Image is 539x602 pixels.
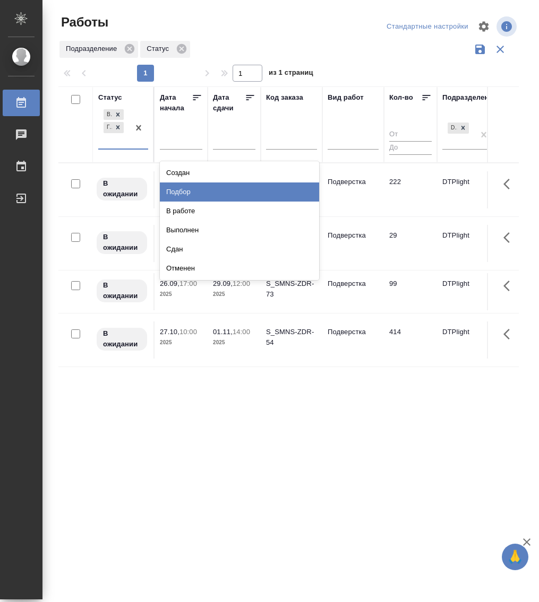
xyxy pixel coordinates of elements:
p: 01.11, [213,328,233,336]
div: Создан [160,163,319,182]
span: Посмотреть информацию [497,16,519,37]
td: DTPlight [437,273,499,310]
p: 2025 [160,337,202,348]
div: Исполнитель назначен, приступать к работе пока рано [96,278,148,303]
p: В ожидании [103,232,141,253]
p: 29.09, [213,280,233,287]
input: От [389,128,432,142]
div: DTPlight [448,123,457,134]
span: из 1 страниц [269,66,313,82]
p: В ожидании [103,178,141,199]
td: DTPlight [437,321,499,359]
div: В работе [160,202,319,221]
input: До [389,141,432,154]
div: Подразделение [59,41,138,58]
div: Дата сдачи [213,92,245,114]
div: Статус [140,41,190,58]
div: Готов к работе [104,122,112,133]
div: В ожидании, Готов к работе [102,108,125,121]
div: DTPlight [447,121,470,135]
p: Статус [147,43,173,54]
td: 99 [384,273,437,310]
p: В ожидании [103,328,141,350]
button: 🙏 [502,544,528,570]
div: Код заказа [266,92,303,103]
p: Подверстка [328,278,379,289]
div: Исполнитель назначен, приступать к работе пока рано [96,177,148,202]
td: DTPlight [437,171,499,208]
td: 414 [384,321,437,359]
div: Сдан [160,240,319,259]
button: Здесь прячутся важные кнопки [497,225,523,250]
p: 26.09, [160,280,179,287]
p: Подразделение [66,43,121,54]
div: Подразделение [442,92,497,103]
p: 17:00 [179,280,197,287]
div: Кол-во [389,92,413,103]
p: 2025 [160,289,202,300]
p: 2025 [213,337,255,348]
p: 10:00 [179,328,197,336]
div: Отменен [160,259,319,278]
p: 12:00 [233,280,250,287]
button: Здесь прячутся важные кнопки [497,273,523,299]
td: 29 [384,225,437,262]
div: S_SMNS-ZDR-73 [266,278,317,300]
button: Здесь прячутся важные кнопки [497,171,523,197]
div: В ожидании [104,109,112,120]
p: Подверстка [328,177,379,187]
span: 🙏 [506,546,524,568]
button: Сбросить фильтры [490,39,510,59]
div: Выполнен [160,221,319,240]
p: Подверстка [328,327,379,337]
div: Подбор [160,182,319,202]
div: Исполнитель назначен, приступать к работе пока рано [96,327,148,352]
p: Подверстка [328,230,379,241]
div: Дата начала [160,92,192,114]
p: 14:00 [233,328,250,336]
span: Настроить таблицу [471,14,497,39]
td: 222 [384,171,437,208]
p: 27.10, [160,328,179,336]
button: Здесь прячутся важные кнопки [497,321,523,347]
div: Статус [98,92,122,103]
div: split button [384,19,471,35]
td: DTPlight [437,225,499,262]
p: В ожидании [103,280,141,301]
div: S_SMNS-ZDR-54 [266,327,317,348]
span: Работы [58,14,108,31]
div: Вид работ [328,92,364,103]
div: Исполнитель назначен, приступать к работе пока рано [96,230,148,255]
p: 2025 [213,289,255,300]
button: Сохранить фильтры [470,39,490,59]
div: В ожидании, Готов к работе [102,121,125,134]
